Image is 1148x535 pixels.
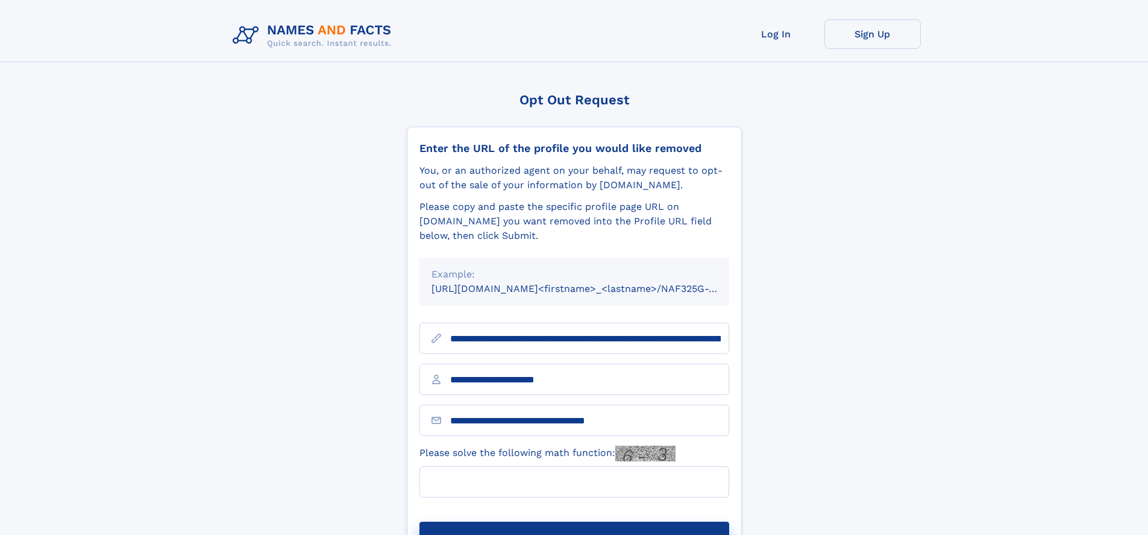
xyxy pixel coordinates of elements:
div: Enter the URL of the profile you would like removed [419,142,729,155]
img: Logo Names and Facts [228,19,401,52]
a: Log In [728,19,824,49]
label: Please solve the following math function: [419,446,676,461]
div: Opt Out Request [407,92,742,107]
a: Sign Up [824,19,921,49]
small: [URL][DOMAIN_NAME]<firstname>_<lastname>/NAF325G-xxxxxxxx [431,283,752,294]
div: You, or an authorized agent on your behalf, may request to opt-out of the sale of your informatio... [419,163,729,192]
div: Please copy and paste the specific profile page URL on [DOMAIN_NAME] you want removed into the Pr... [419,200,729,243]
div: Example: [431,267,717,282]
